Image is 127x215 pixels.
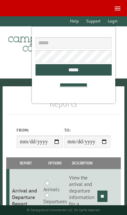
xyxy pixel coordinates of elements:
img: Campground Commander [6,29,88,54]
a: Login [105,16,120,26]
label: Arrivals [43,185,60,193]
label: From: [17,127,63,133]
th: Report [9,157,42,169]
label: To: [64,127,110,133]
a: Help [67,16,82,26]
label: Departures [43,197,67,205]
small: © Campground Commander LLC. All rights reserved. [27,208,100,212]
th: Options [42,157,68,169]
h1: Reports [6,97,120,115]
a: Support [83,16,103,26]
th: Description [68,157,96,169]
